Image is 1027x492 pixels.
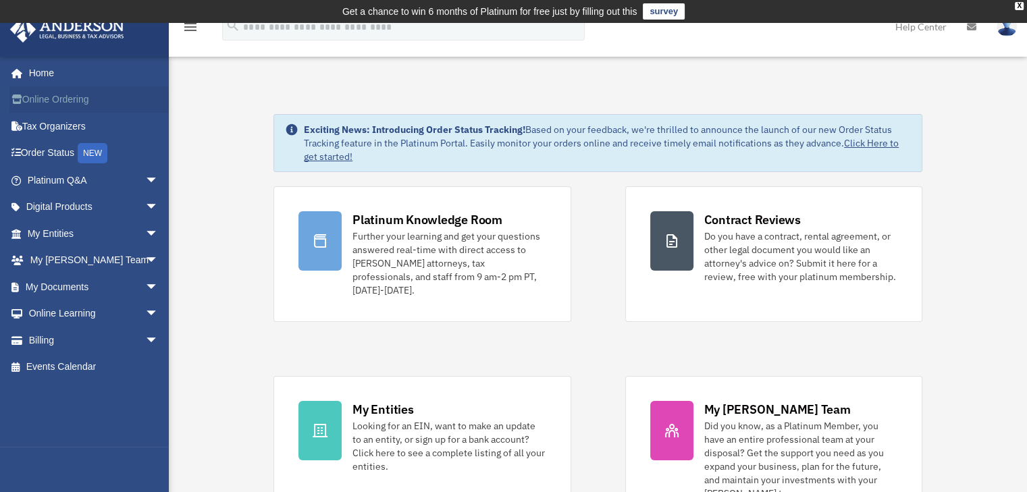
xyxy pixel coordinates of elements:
[704,229,897,283] div: Do you have a contract, rental agreement, or other legal document you would like an attorney's ad...
[342,3,637,20] div: Get a chance to win 6 months of Platinum for free just by filling out this
[9,59,172,86] a: Home
[1015,2,1024,10] div: close
[6,16,128,43] img: Anderson Advisors Platinum Portal
[704,401,851,418] div: My [PERSON_NAME] Team
[9,273,179,300] a: My Documentsarrow_drop_down
[304,137,899,163] a: Click Here to get started!
[145,327,172,354] span: arrow_drop_down
[9,140,179,167] a: Order StatusNEW
[643,3,685,20] a: survey
[625,186,922,322] a: Contract Reviews Do you have a contract, rental agreement, or other legal document you would like...
[9,247,179,274] a: My [PERSON_NAME] Teamarrow_drop_down
[9,327,179,354] a: Billingarrow_drop_down
[304,124,525,136] strong: Exciting News: Introducing Order Status Tracking!
[9,194,179,221] a: Digital Productsarrow_drop_down
[145,300,172,328] span: arrow_drop_down
[273,186,571,322] a: Platinum Knowledge Room Further your learning and get your questions answered real-time with dire...
[304,123,911,163] div: Based on your feedback, we're thrilled to announce the launch of our new Order Status Tracking fe...
[9,300,179,327] a: Online Learningarrow_drop_down
[145,167,172,194] span: arrow_drop_down
[78,143,107,163] div: NEW
[145,247,172,275] span: arrow_drop_down
[145,220,172,248] span: arrow_drop_down
[704,211,801,228] div: Contract Reviews
[997,17,1017,36] img: User Pic
[9,354,179,381] a: Events Calendar
[9,220,179,247] a: My Entitiesarrow_drop_down
[226,18,240,33] i: search
[145,273,172,301] span: arrow_drop_down
[352,229,546,297] div: Further your learning and get your questions answered real-time with direct access to [PERSON_NAM...
[9,167,179,194] a: Platinum Q&Aarrow_drop_down
[182,24,199,35] a: menu
[145,194,172,221] span: arrow_drop_down
[182,19,199,35] i: menu
[352,401,413,418] div: My Entities
[352,211,502,228] div: Platinum Knowledge Room
[352,419,546,473] div: Looking for an EIN, want to make an update to an entity, or sign up for a bank account? Click her...
[9,113,179,140] a: Tax Organizers
[9,86,179,113] a: Online Ordering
